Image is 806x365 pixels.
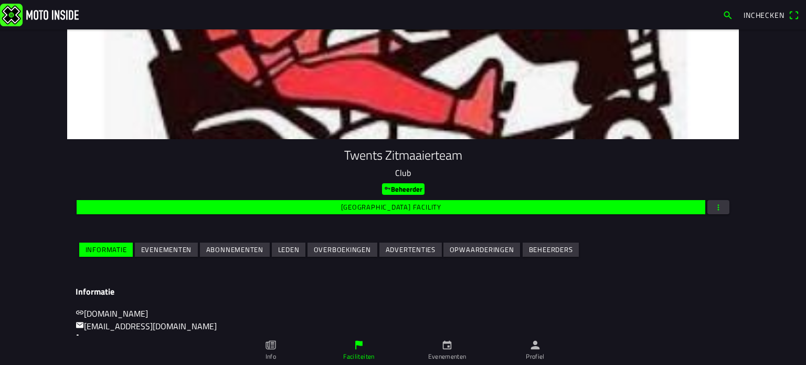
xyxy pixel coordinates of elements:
[379,243,442,257] ion-button: Advertenties
[384,185,391,192] ion-icon: key
[443,243,520,257] ion-button: Opwaarderingen
[76,321,84,329] ion-icon: mail
[272,243,305,257] ion-button: Leden
[343,352,374,361] ion-label: Faciliteiten
[200,243,270,257] ion-button: Abonnementen
[738,6,804,24] a: Incheckenqr scanner
[382,183,425,195] ion-badge: Beheerder
[76,332,137,345] a: call06- 28308260
[76,308,84,317] ion-icon: link
[428,352,466,361] ion-label: Evenementen
[744,9,784,20] span: Inchecken
[526,352,545,361] ion-label: Profiel
[266,352,276,361] ion-label: Info
[529,339,541,351] ion-icon: person
[135,243,198,257] ion-button: Evenementen
[265,339,277,351] ion-icon: paper
[307,243,377,257] ion-button: Overboekingen
[76,148,730,163] h1: Twents Zitmaaierteam
[76,320,217,332] a: mail[EMAIL_ADDRESS][DOMAIN_NAME]
[523,243,579,257] ion-button: Beheerders
[717,6,738,24] a: search
[76,307,148,320] a: link[DOMAIN_NAME]
[76,287,730,297] h3: Informatie
[79,243,133,257] ion-button: Informatie
[441,339,453,351] ion-icon: calendar
[76,333,84,342] ion-icon: call
[353,339,365,351] ion-icon: flag
[76,166,730,179] p: Club
[77,200,705,214] ion-button: [GEOGRAPHIC_DATA] facility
